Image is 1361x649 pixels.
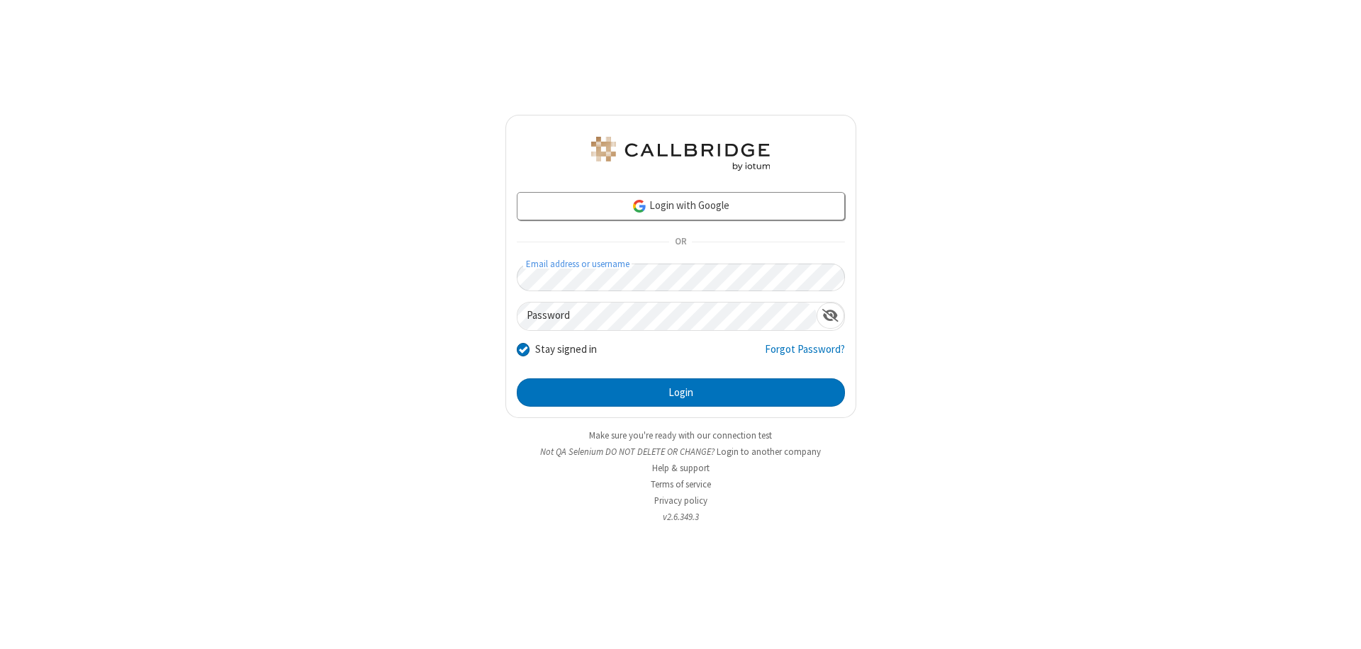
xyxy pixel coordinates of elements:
iframe: Chat [1326,612,1350,639]
label: Stay signed in [535,342,597,358]
img: google-icon.png [632,198,647,214]
input: Password [517,303,817,330]
a: Make sure you're ready with our connection test [589,429,772,441]
input: Email address or username [517,264,845,291]
li: v2.6.349.3 [505,510,856,524]
div: Show password [817,303,844,329]
a: Help & support [652,462,710,474]
a: Login with Google [517,192,845,220]
a: Terms of service [651,478,711,490]
a: Privacy policy [654,495,707,507]
span: OR [669,232,692,252]
li: Not QA Selenium DO NOT DELETE OR CHANGE? [505,445,856,458]
a: Forgot Password? [765,342,845,368]
button: Login to another company [717,445,821,458]
img: QA Selenium DO NOT DELETE OR CHANGE [588,137,773,171]
button: Login [517,378,845,407]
